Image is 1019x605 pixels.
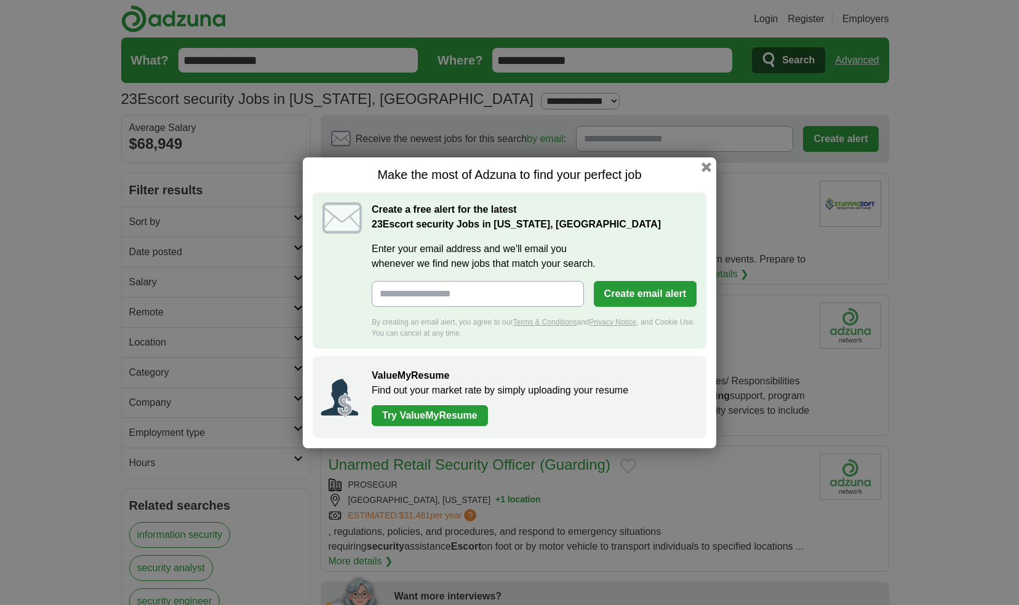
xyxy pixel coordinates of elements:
label: Enter your email address and we'll email you whenever we find new jobs that match your search. [372,242,697,271]
span: 23 [372,217,383,232]
a: Try ValueMyResume [372,405,488,426]
h2: Create a free alert for the latest [372,202,697,232]
a: Terms & Conditions [513,318,577,326]
strong: Escort security Jobs in [US_STATE], [GEOGRAPHIC_DATA] [372,219,661,229]
h1: Make the most of Adzuna to find your perfect job [313,167,706,183]
p: Find out your market rate by simply uploading your resume [372,383,694,398]
h2: ValueMyResume [372,368,694,383]
img: icon_email.svg [322,202,362,234]
div: By creating an email alert, you agree to our and , and Cookie Use. You can cancel at any time. [372,317,697,339]
button: Create email alert [594,281,697,307]
a: Privacy Notice [589,318,637,326]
